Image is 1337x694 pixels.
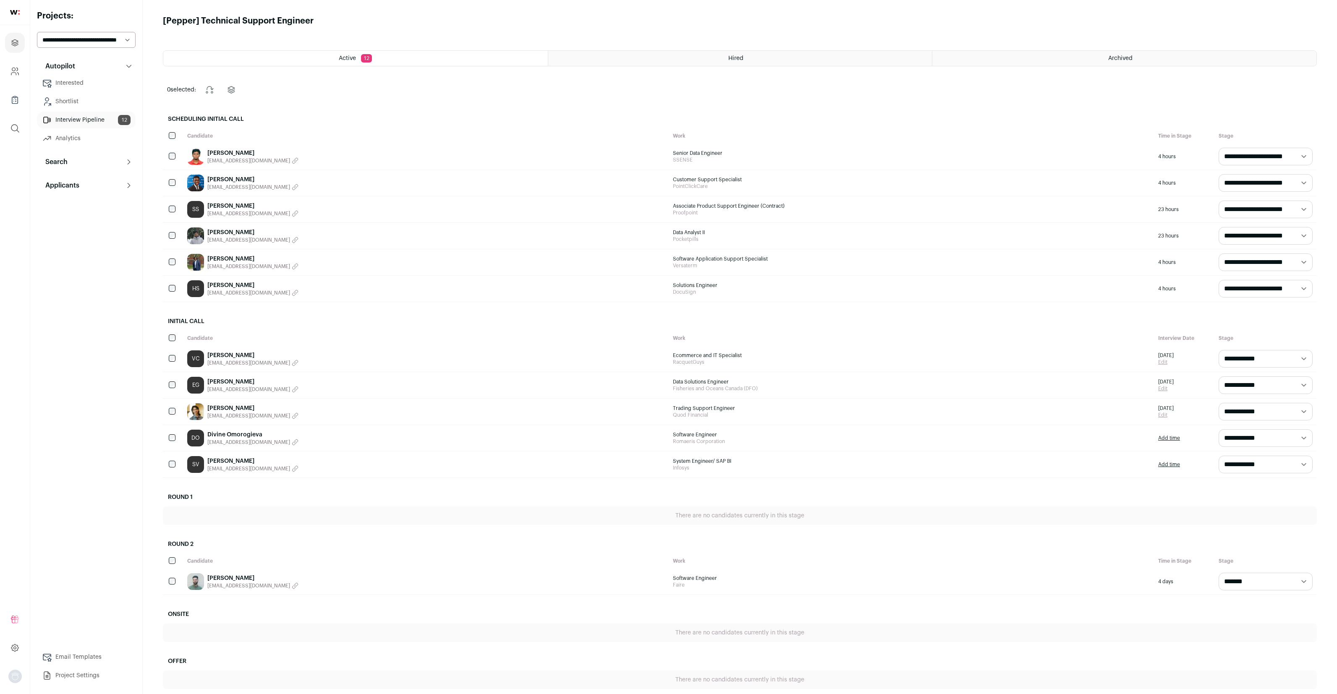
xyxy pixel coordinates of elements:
a: Interview Pipeline12 [37,112,136,128]
span: [EMAIL_ADDRESS][DOMAIN_NAME] [207,263,290,270]
span: [EMAIL_ADDRESS][DOMAIN_NAME] [207,412,290,419]
h2: Projects: [37,10,136,22]
button: [EMAIL_ADDRESS][DOMAIN_NAME] [207,412,298,419]
p: Autopilot [40,61,75,71]
span: 12 [361,54,372,63]
a: Edit [1158,385,1174,392]
span: PointClickCare [673,183,1150,190]
span: 0 [167,87,170,93]
span: [EMAIL_ADDRESS][DOMAIN_NAME] [207,210,290,217]
a: Projects [5,33,25,53]
h1: [Pepper] Technical Support Engineer [163,15,314,27]
div: 4 hours [1154,143,1214,170]
a: HS [187,280,204,297]
a: Archived [932,51,1316,66]
span: Software Engineer [673,431,1150,438]
h2: Round 1 [163,488,1317,506]
span: Software Application Support Specialist [673,256,1150,262]
div: There are no candidates currently in this stage [163,506,1317,525]
span: Pocketpills [673,236,1150,243]
a: Edit [1158,359,1174,365]
span: Software Engineer [673,575,1150,582]
button: [EMAIL_ADDRESS][DOMAIN_NAME] [207,439,298,446]
a: DO [187,430,204,446]
span: System Engineer/ SAP BI [673,458,1150,464]
button: Autopilot [37,58,136,75]
button: [EMAIL_ADDRESS][DOMAIN_NAME] [207,263,298,270]
span: RacquetGuys [673,359,1150,365]
span: Quod Financial [673,412,1150,418]
div: Time in Stage [1154,553,1214,569]
span: SSENSE [673,157,1150,163]
div: 4 hours [1154,249,1214,275]
div: 23 hours [1154,196,1214,222]
span: Proofpoint [673,209,1150,216]
div: Stage [1214,553,1317,569]
span: Romaeris Corporation [673,438,1150,445]
span: [EMAIL_ADDRESS][DOMAIN_NAME] [207,360,290,366]
img: 281e3230e04bf62b0493838d7fb0ed23c2f6b9c51535039b5eeb3f898c4485cb.jpg [187,403,204,420]
div: Interview Date [1154,331,1214,346]
a: [PERSON_NAME] [207,281,298,290]
span: Associate Product Support Engineer (Contract) [673,203,1150,209]
a: Add time [1158,435,1180,441]
span: Versaterm [673,262,1150,269]
span: [EMAIL_ADDRESS][DOMAIN_NAME] [207,290,290,296]
a: [PERSON_NAME] [207,255,298,263]
span: Data Analyst II [673,229,1150,236]
div: Work [669,331,1154,346]
div: Stage [1214,128,1317,143]
a: SV [187,456,204,473]
img: d065eba8539a0b4e602d6997229cbaff6683a7b84fe62586c43d7af029b19583.jpg [187,227,204,244]
a: EG [187,377,204,394]
img: c90d94977942af0345be4fed662e7210b27b46d2194ebe270405169f4720430a.jpg [187,148,204,165]
span: DocuSign [673,289,1150,295]
span: [EMAIL_ADDRESS][DOMAIN_NAME] [207,386,290,393]
span: Faire [673,582,1150,588]
a: Divine Omorogieva [207,430,298,439]
a: Company Lists [5,90,25,110]
span: Hired [728,55,743,61]
a: [PERSON_NAME] [207,351,298,360]
div: SS [187,201,204,218]
a: [PERSON_NAME] [207,202,298,210]
div: VC [187,350,204,367]
div: Candidate [183,128,669,143]
span: Solutions Engineer [673,282,1150,289]
a: [PERSON_NAME] [207,149,298,157]
button: [EMAIL_ADDRESS][DOMAIN_NAME] [207,290,298,296]
h2: Onsite [163,605,1317,624]
img: b5149df90c35b373f693435227b5a498bccf11b76c7644b2dcc99542b191cdaf.jpg [187,175,204,191]
button: [EMAIL_ADDRESS][DOMAIN_NAME] [207,582,298,589]
a: Company and ATS Settings [5,61,25,81]
button: [EMAIL_ADDRESS][DOMAIN_NAME] [207,237,298,243]
span: [EMAIL_ADDRESS][DOMAIN_NAME] [207,157,290,164]
a: Email Templates [37,649,136,665]
h2: Offer [163,652,1317,671]
span: selected: [167,86,196,94]
span: 12 [118,115,131,125]
img: wellfound-shorthand-0d5821cbd27db2630d0214b213865d53afaa358527fdda9d0ea32b1df1b89c2c.svg [10,10,20,15]
span: Customer Support Specialist [673,176,1150,183]
button: Applicants [37,177,136,194]
h2: Initial Call [163,312,1317,331]
a: [PERSON_NAME] [207,175,298,184]
span: [DATE] [1158,378,1174,385]
button: [EMAIL_ADDRESS][DOMAIN_NAME] [207,386,298,393]
span: [DATE] [1158,352,1174,359]
div: Candidate [183,553,669,569]
span: [EMAIL_ADDRESS][DOMAIN_NAME] [207,237,290,243]
a: Interested [37,75,136,91]
div: 23 hours [1154,223,1214,249]
div: 4 hours [1154,170,1214,196]
span: [EMAIL_ADDRESS][DOMAIN_NAME] [207,465,290,472]
a: Hired [548,51,932,66]
div: Candidate [183,331,669,346]
button: [EMAIL_ADDRESS][DOMAIN_NAME] [207,184,298,190]
a: [PERSON_NAME] [207,457,298,465]
div: Work [669,128,1154,143]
